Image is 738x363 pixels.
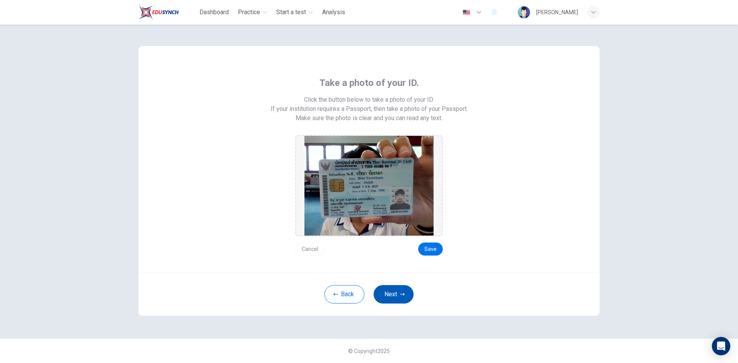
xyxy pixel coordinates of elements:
[536,8,578,17] div: [PERSON_NAME]
[319,5,348,19] button: Analysis
[374,285,414,304] button: Next
[276,8,306,17] span: Start a test
[199,8,229,17] span: Dashboard
[348,348,390,354] span: © Copyright 2025
[238,8,260,17] span: Practice
[273,5,316,19] button: Start a test
[462,10,471,15] img: en
[138,5,196,20] a: Train Test logo
[304,136,434,236] img: preview screemshot
[235,5,270,19] button: Practice
[322,8,345,17] span: Analysis
[271,95,468,114] span: Click the button below to take a photo of your ID. If your institution requires a Passport, then ...
[712,337,730,355] div: Open Intercom Messenger
[138,5,179,20] img: Train Test logo
[319,77,419,89] span: Take a photo of your ID.
[324,285,364,304] button: Back
[295,243,325,256] button: Cancel
[296,114,442,123] span: Make sure the photo is clear and you can read any text.
[518,6,530,18] img: Profile picture
[418,243,443,256] button: Save
[196,5,232,19] button: Dashboard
